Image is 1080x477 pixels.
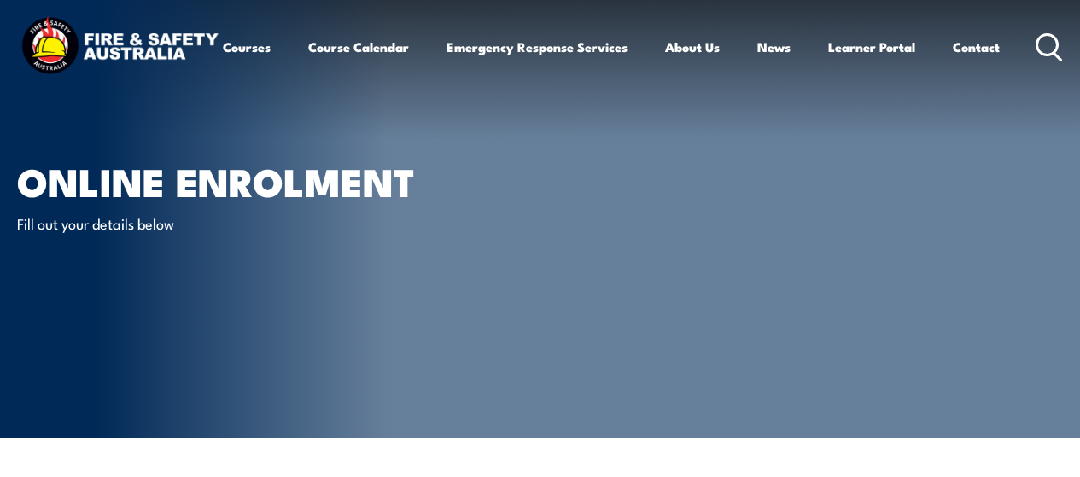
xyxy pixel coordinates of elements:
a: News [757,26,791,67]
a: Emergency Response Services [447,26,628,67]
h1: Online Enrolment [17,164,439,197]
a: Learner Portal [828,26,915,67]
p: Fill out your details below [17,213,329,233]
a: Course Calendar [308,26,409,67]
a: Contact [953,26,1000,67]
a: About Us [665,26,720,67]
a: Courses [223,26,271,67]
